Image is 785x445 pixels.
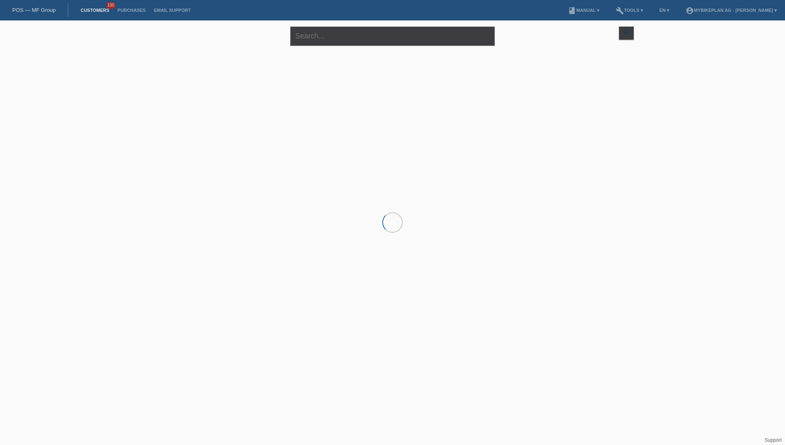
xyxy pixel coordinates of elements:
input: Search... [290,27,495,46]
a: EN ▾ [655,8,673,13]
a: POS — MF Group [12,7,56,13]
i: build [616,7,624,15]
a: bookManual ▾ [564,8,603,13]
span: 100 [106,2,116,9]
a: Support [765,437,782,443]
a: buildTools ▾ [612,8,647,13]
a: Customers [76,8,113,13]
a: Purchases [113,8,150,13]
i: book [568,7,576,15]
i: filter_list [622,28,631,37]
a: account_circleMybikeplan AG - [PERSON_NAME] ▾ [682,8,781,13]
i: account_circle [686,7,694,15]
a: Email Support [150,8,195,13]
